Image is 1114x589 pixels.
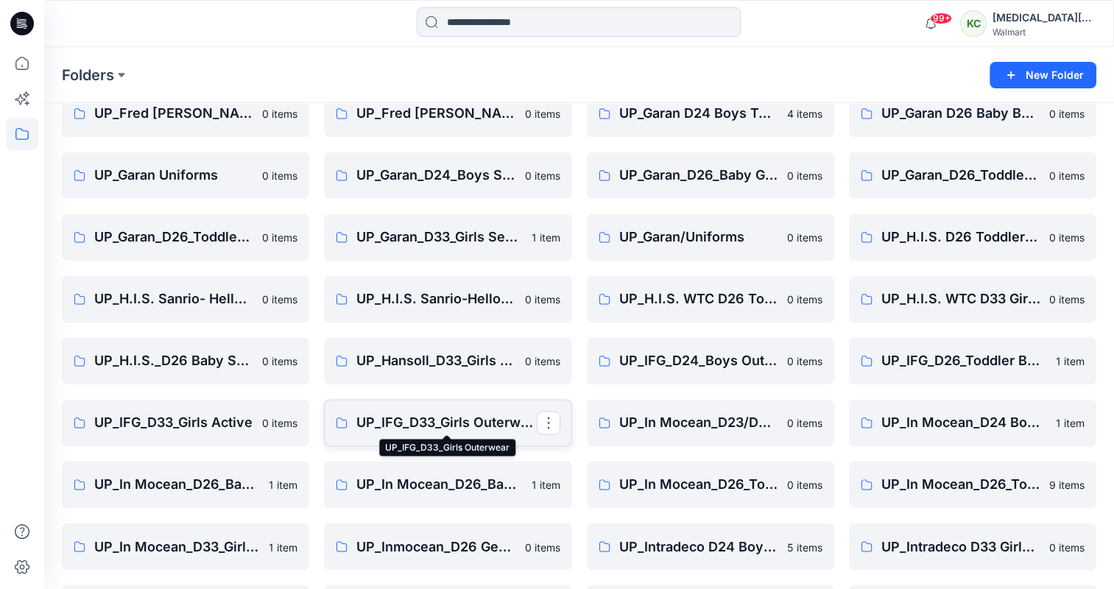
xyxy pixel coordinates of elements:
[94,103,253,124] p: UP_Fred [PERSON_NAME] D34 [DEMOGRAPHIC_DATA] Bottoms
[849,214,1096,261] a: UP_H.I.S. D26 Toddler Seasonal0 items
[525,539,560,554] p: 0 items
[587,523,834,570] a: UP_Intradeco D24 Boys Basics5 items
[324,337,571,384] a: UP_Hansoll_D33_Girls Active & Bottoms0 items
[619,227,778,247] p: UP_Garan/Uniforms
[587,152,834,199] a: UP_Garan_D26_Baby Girl_Seasonal0 items
[262,168,297,183] p: 0 items
[356,536,515,557] p: UP_Inmocean_D26 Gender Neutral
[62,399,309,446] a: UP_IFG_D33_Girls Active0 items
[269,477,297,493] p: 1 item
[356,165,515,186] p: UP_Garan_D24_Boys Seasonal
[356,350,515,371] p: UP_Hansoll_D33_Girls Active & Bottoms
[62,214,309,261] a: UP_Garan_D26_Toddler Girl_Seasonal0 items
[587,461,834,508] a: UP_In Mocean_D26_Toddler Boy Swim0 items
[356,227,522,247] p: UP_Garan_D33_Girls Seasonal
[525,292,560,307] p: 0 items
[94,536,260,557] p: UP_In Mocean_D33_Girls Swim
[62,337,309,384] a: UP_H.I.S._D26 Baby Seasonal0 items
[881,474,1040,495] p: UP_In Mocean_D26_Toddler Girl Swim
[587,337,834,384] a: UP_IFG_D24_Boys Outerwear0 items
[881,165,1040,186] p: UP_Garan_D26_Toddler Boy_Seasonal
[787,292,822,307] p: 0 items
[960,10,987,37] div: KC
[1056,353,1085,369] p: 1 item
[324,461,571,508] a: UP_In Mocean_D26_Baby Girl Swim1 item
[356,103,515,124] p: UP_Fred [PERSON_NAME] D34 Plus Bottoms
[787,415,822,431] p: 0 items
[324,90,571,137] a: UP_Fred [PERSON_NAME] D34 Plus Bottoms0 items
[849,461,1096,508] a: UP_In Mocean_D26_Toddler Girl Swim9 items
[587,275,834,322] a: UP_H.I.S. WTC D26 Toddler Seasonal0 items
[619,536,778,557] p: UP_Intradeco D24 Boys Basics
[619,289,778,309] p: UP_H.I.S. WTC D26 Toddler Seasonal
[881,350,1047,371] p: UP_IFG_D26_Toddler Boys Outerwear
[787,230,822,245] p: 0 items
[849,399,1096,446] a: UP_In Mocean_D24 Boys Swim1 item
[849,152,1096,199] a: UP_Garan_D26_Toddler Boy_Seasonal0 items
[619,350,778,371] p: UP_IFG_D24_Boys Outerwear
[787,168,822,183] p: 0 items
[324,399,571,446] a: UP_IFG_D33_Girls Outerwear
[787,106,822,121] p: 4 items
[262,292,297,307] p: 0 items
[269,539,297,554] p: 1 item
[356,289,515,309] p: UP_H.I.S. Sanrio-Hello Kitty D26 Toddler Girls
[587,399,834,446] a: UP_In Mocean_D23/D26/D33/D34_Family Swim0 items
[262,415,297,431] p: 0 items
[849,523,1096,570] a: UP_Intradeco D33 Girls Active0 items
[587,214,834,261] a: UP_Garan/Uniforms0 items
[881,536,1040,557] p: UP_Intradeco D33 Girls Active
[94,289,253,309] p: UP_H.I.S. Sanrio- Hello Kitty D33 Girls
[62,152,309,199] a: UP_Garan Uniforms0 items
[587,90,834,137] a: UP_Garan D24 Boys Tops4 items
[532,477,560,493] p: 1 item
[619,412,778,433] p: UP_In Mocean_D23/D26/D33/D34_Family Swim
[62,275,309,322] a: UP_H.I.S. Sanrio- Hello Kitty D33 Girls0 items
[62,65,114,85] a: Folders
[324,275,571,322] a: UP_H.I.S. Sanrio-Hello Kitty D26 Toddler Girls0 items
[619,165,778,186] p: UP_Garan_D26_Baby Girl_Seasonal
[94,350,253,371] p: UP_H.I.S._D26 Baby Seasonal
[849,337,1096,384] a: UP_IFG_D26_Toddler Boys Outerwear1 item
[94,227,253,247] p: UP_Garan_D26_Toddler Girl_Seasonal
[619,474,778,495] p: UP_In Mocean_D26_Toddler Boy Swim
[881,412,1047,433] p: UP_In Mocean_D24 Boys Swim
[94,165,253,186] p: UP_Garan Uniforms
[849,275,1096,322] a: UP_H.I.S. WTC D33 Girls Seasonal0 items
[1056,415,1085,431] p: 1 item
[94,474,260,495] p: UP_In Mocean_D26_Baby Boy Swim
[356,412,536,433] p: UP_IFG_D33_Girls Outerwear
[930,13,952,24] span: 99+
[993,9,1096,27] div: [MEDICAL_DATA][PERSON_NAME]
[1049,230,1085,245] p: 0 items
[881,227,1040,247] p: UP_H.I.S. D26 Toddler Seasonal
[881,289,1040,309] p: UP_H.I.S. WTC D33 Girls Seasonal
[1049,477,1085,493] p: 9 items
[532,230,560,245] p: 1 item
[324,152,571,199] a: UP_Garan_D24_Boys Seasonal0 items
[62,523,309,570] a: UP_In Mocean_D33_Girls Swim1 item
[1049,168,1085,183] p: 0 items
[262,106,297,121] p: 0 items
[525,353,560,369] p: 0 items
[324,523,571,570] a: UP_Inmocean_D26 Gender Neutral0 items
[1049,539,1085,554] p: 0 items
[1049,106,1085,121] p: 0 items
[324,214,571,261] a: UP_Garan_D33_Girls Seasonal1 item
[849,90,1096,137] a: UP_Garan D26 Baby Boy Seasonal0 items
[787,477,822,493] p: 0 items
[262,230,297,245] p: 0 items
[619,103,778,124] p: UP_Garan D24 Boys Tops
[993,27,1096,38] div: Walmart
[356,474,522,495] p: UP_In Mocean_D26_Baby Girl Swim
[990,62,1096,88] button: New Folder
[787,353,822,369] p: 0 items
[787,539,822,554] p: 5 items
[1049,292,1085,307] p: 0 items
[94,412,253,433] p: UP_IFG_D33_Girls Active
[62,90,309,137] a: UP_Fred [PERSON_NAME] D34 [DEMOGRAPHIC_DATA] Bottoms0 items
[262,353,297,369] p: 0 items
[525,168,560,183] p: 0 items
[525,106,560,121] p: 0 items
